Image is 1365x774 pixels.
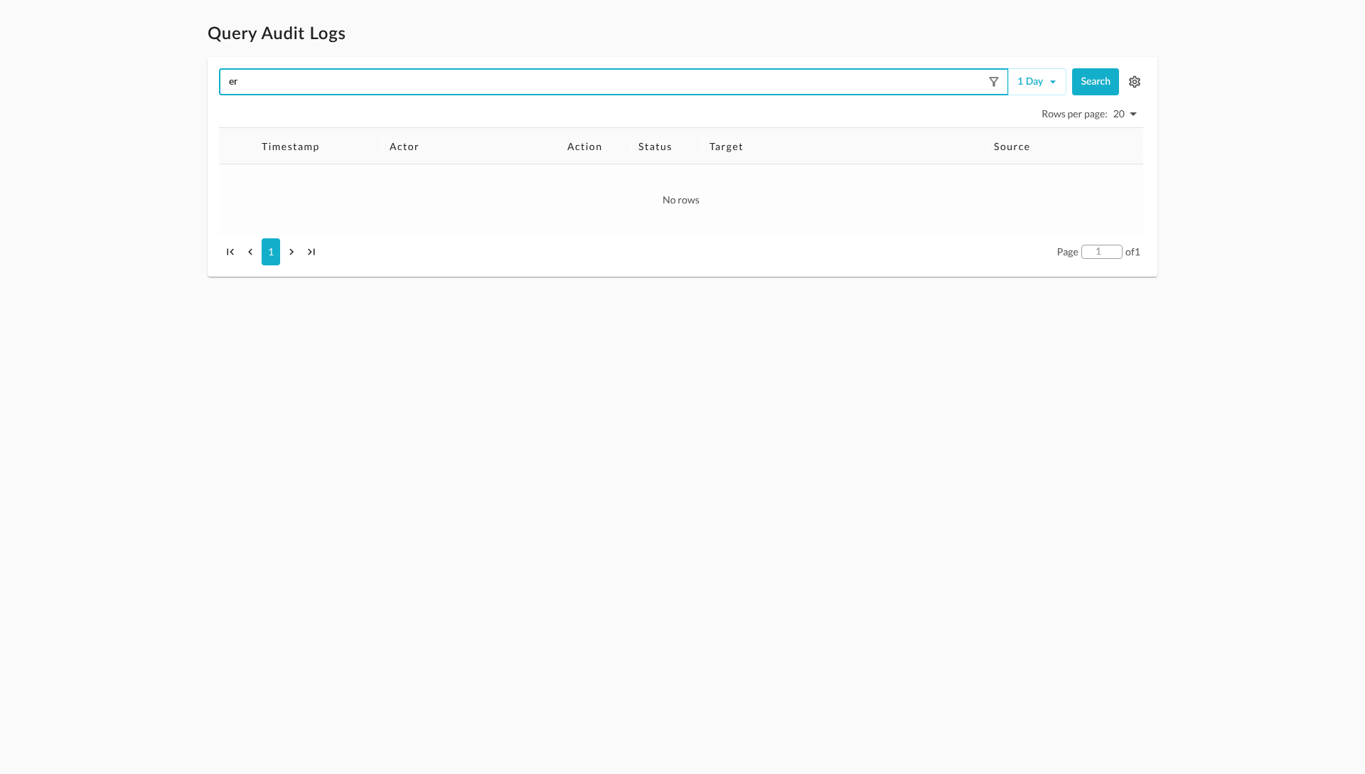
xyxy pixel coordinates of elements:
div: Source [994,140,1031,152]
div: Target [710,140,744,152]
p: 20 [1113,107,1125,121]
p: of 1 [1125,245,1140,259]
div: Timestamp [262,140,320,152]
span: Last page [303,243,320,260]
div: Status [638,140,673,152]
button: 1 [262,238,280,265]
span: Previous page [242,243,259,260]
button: 1 day [1008,68,1066,95]
p: Rows per page: [1042,107,1108,121]
h1: Query Audit Logs [208,23,1157,46]
div: Actor [390,140,419,152]
input: Search... [223,75,985,89]
p: Page [1057,245,1078,259]
span: First page [222,243,239,260]
button: Search [1072,68,1119,95]
span: Next page [283,243,300,260]
p: 1 [268,245,274,259]
div: Action [567,140,602,152]
div: No rows [219,164,1143,235]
